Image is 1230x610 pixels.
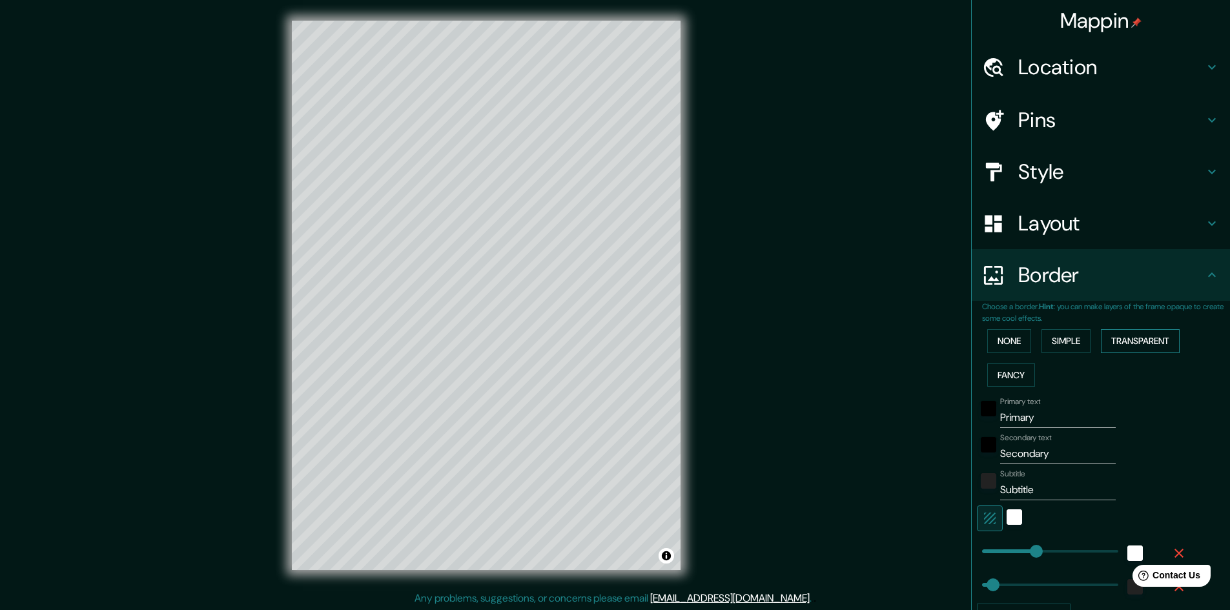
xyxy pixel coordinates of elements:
[1115,560,1216,596] iframe: Help widget launcher
[812,591,814,606] div: .
[1041,329,1091,353] button: Simple
[1018,54,1204,80] h4: Location
[1101,329,1180,353] button: Transparent
[814,591,816,606] div: .
[1127,545,1143,561] button: white
[981,473,996,489] button: color-222222
[972,198,1230,249] div: Layout
[415,591,812,606] p: Any problems, suggestions, or concerns please email .
[987,363,1035,387] button: Fancy
[1060,8,1142,34] h4: Mappin
[982,301,1230,324] p: Choose a border. : you can make layers of the frame opaque to create some cool effects.
[650,591,810,605] a: [EMAIL_ADDRESS][DOMAIN_NAME]
[1018,262,1204,288] h4: Border
[1000,396,1040,407] label: Primary text
[659,548,674,564] button: Toggle attribution
[1131,17,1142,28] img: pin-icon.png
[1018,210,1204,236] h4: Layout
[981,437,996,452] button: black
[1039,301,1054,312] b: Hint
[972,94,1230,146] div: Pins
[972,249,1230,301] div: Border
[1018,107,1204,133] h4: Pins
[1007,509,1022,525] button: white
[1018,159,1204,185] h4: Style
[987,329,1031,353] button: None
[1000,469,1025,480] label: Subtitle
[981,401,996,416] button: black
[972,41,1230,93] div: Location
[972,146,1230,198] div: Style
[1000,432,1052,443] label: Secondary text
